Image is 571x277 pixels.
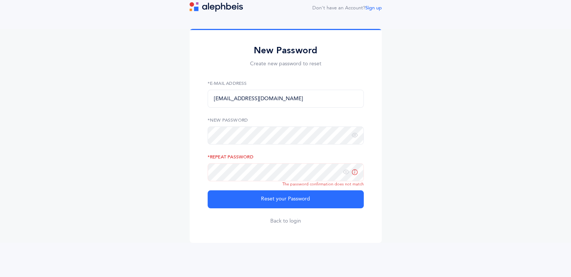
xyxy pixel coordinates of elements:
label: *E-Mail Address [208,80,364,87]
h2: New Password [208,45,364,56]
label: *Repeat Password [208,154,364,160]
div: Don't have an Account? [312,5,382,12]
a: Back to login [270,217,301,225]
a: Sign up [365,5,382,11]
span: Reset your Password [261,195,310,203]
button: Reset your Password [208,190,364,208]
img: logo.svg [190,2,243,12]
span: The password confirmation does not match [282,182,364,187]
p: Create new password to reset [208,60,364,68]
label: *New Password [208,117,364,123]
